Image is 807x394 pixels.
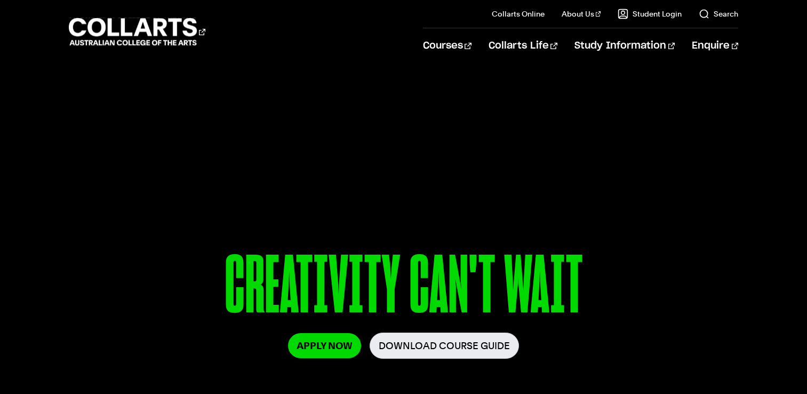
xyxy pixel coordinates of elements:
a: About Us [562,9,601,19]
p: CREATIVITY CAN'T WAIT [88,245,719,333]
div: Go to homepage [69,17,205,47]
a: Collarts Online [492,9,545,19]
a: Search [699,9,738,19]
a: Enquire [692,28,738,64]
a: Download Course Guide [370,333,519,359]
a: Study Information [574,28,675,64]
a: Collarts Life [489,28,557,64]
a: Student Login [618,9,682,19]
a: Courses [423,28,472,64]
a: Apply Now [288,333,361,358]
